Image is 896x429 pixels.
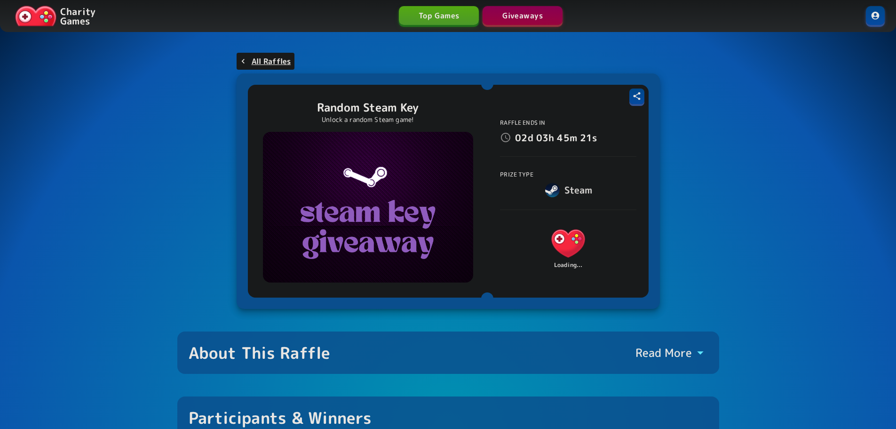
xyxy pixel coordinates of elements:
img: Charity.Games [15,6,56,26]
p: Read More [635,345,692,360]
div: Participants & Winners [189,408,372,428]
img: Charity.Games [546,220,591,266]
div: About This Raffle [189,343,331,363]
span: Prize Type [500,170,533,178]
img: Random Steam Key [263,132,473,283]
p: All Raffles [252,56,291,67]
a: All Raffles [237,53,295,70]
h6: Steam [564,182,593,197]
p: Unlock a random Steam game! [317,115,419,124]
p: Random Steam Key [317,100,419,115]
button: About This RaffleRead More [177,332,719,374]
p: Charity Games [60,7,95,25]
span: Raffle Ends In [500,119,545,127]
a: Top Games [399,6,479,25]
p: 02d 03h 45m 21s [515,130,597,145]
a: Giveaways [483,6,563,25]
a: Charity Games [11,4,99,28]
